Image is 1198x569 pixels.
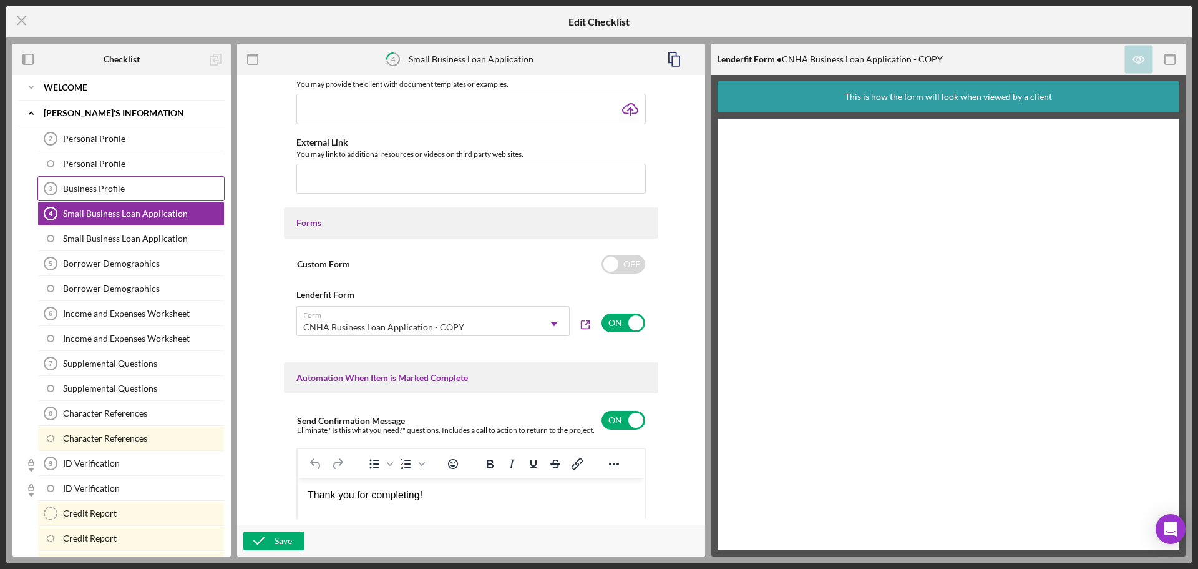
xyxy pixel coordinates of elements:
[49,360,52,367] tspan: 7
[409,54,533,64] div: Small Business Loan Application
[10,39,328,64] strong: All owners with 20% or more ownership must complete their own application forms in this section.
[173,39,290,50] strong: Borrower Demographics
[296,78,646,91] div: You may provide the client with document templates or examples.
[37,476,225,501] a: ID Verification
[296,137,646,147] div: External Link
[275,532,292,550] div: Save
[63,359,224,369] div: Supplemental Questions
[37,501,225,526] a: Credit Report
[37,251,225,276] a: 5Borrower Demographics
[37,451,225,476] a: 9ID Verification
[37,226,225,251] a: Small Business Loan Application
[63,159,224,169] div: Personal Profile
[717,54,782,64] b: Lenderfit Form •
[442,455,464,473] button: Emojis
[104,54,140,64] b: Checklist
[37,201,225,226] a: 4Small Business Loan Application
[63,433,224,443] div: Character References
[49,135,52,142] tspan: 2
[298,478,645,526] iframe: Rich Text Area
[63,259,224,269] div: Borrower Demographics
[10,10,337,24] div: Please complete this section in its entirety to the best of your knowledge.
[37,276,225,301] a: Borrower Demographics
[49,310,52,317] tspan: 6
[845,81,1052,112] div: This is how the form will look when viewed by a client
[63,134,224,144] div: Personal Profile
[63,184,224,194] div: Business Profile
[37,176,225,201] a: 3Business Profile
[10,80,337,122] div: Once completed you may exit by clicking "X" on the left-hand corner of the Loan Application scree...
[296,373,646,383] div: Automation When Item is Marked Complete
[296,289,354,300] b: Lenderfit Form
[49,210,53,217] tspan: 4
[305,455,326,473] button: Undo
[1156,514,1186,544] div: Open Intercom Messenger
[37,526,225,551] a: Credit Report
[303,322,464,332] div: CNHA Business Loan Application - COPY
[37,151,225,176] a: Personal Profile
[49,410,52,417] tspan: 8
[567,455,588,473] button: Insert/edit link
[297,259,350,269] label: Custom Form
[37,351,225,376] a: 7Supplemental Questions
[49,185,52,192] tspan: 3
[49,260,52,267] tspan: 5
[49,460,52,467] tspan: 9
[479,455,500,473] button: Bold
[10,10,337,52] body: Rich Text Area. Press ALT-0 for help.
[296,218,646,228] div: Forms
[37,326,225,351] a: Income and Expenses Worksheet
[63,383,224,393] div: Supplemental Questions
[37,301,225,326] a: 6Income and Expenses Worksheet
[717,54,943,64] div: CNHA Business Loan Application - COPY
[364,455,395,473] div: Bullet list
[63,284,224,294] div: Borrower Demographics
[63,458,224,468] div: ID Verification
[10,10,337,24] div: Thank you for completing!
[327,455,348,473] button: Redo
[44,84,87,91] b: WELCOME
[63,234,224,244] div: Small Business Loan Application
[501,455,522,473] button: Italic
[10,10,337,122] body: Rich Text Area. Press ALT-0 for help.
[63,309,224,319] div: Income and Expenses Worksheet
[63,209,224,219] div: Small Business Loan Application
[10,38,337,52] div: Please proceed to the next step - the form.
[37,401,225,426] a: 8Character References
[63,334,224,344] div: Income and Expenses Worksheet
[730,131,1168,538] iframe: Lenderfit form
[396,455,427,473] div: Numbered list
[545,455,566,473] button: Strikethrough
[297,415,405,426] label: Send Confirmation Message
[296,148,646,161] div: You may link to additional resources or videos on third party web sites.
[391,55,396,63] tspan: 4
[37,376,225,401] a: Supplemental Questions
[63,408,224,418] div: Character References
[297,426,595,435] div: Eliminate "Is this what you need?" questions. Includes a call to action to return to the project.
[63,508,224,518] div: Credit Report
[243,532,304,550] button: Save
[568,16,630,27] h5: Edit Checklist
[523,455,544,473] button: Underline
[63,533,224,543] div: Credit Report
[37,426,225,451] a: Character References
[603,455,625,473] button: Reveal or hide additional toolbar items
[37,126,225,151] a: 2Personal Profile
[10,39,41,50] span: NOTE:
[44,109,184,117] b: [PERSON_NAME]'S INFORMATION
[63,483,224,493] div: ID Verification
